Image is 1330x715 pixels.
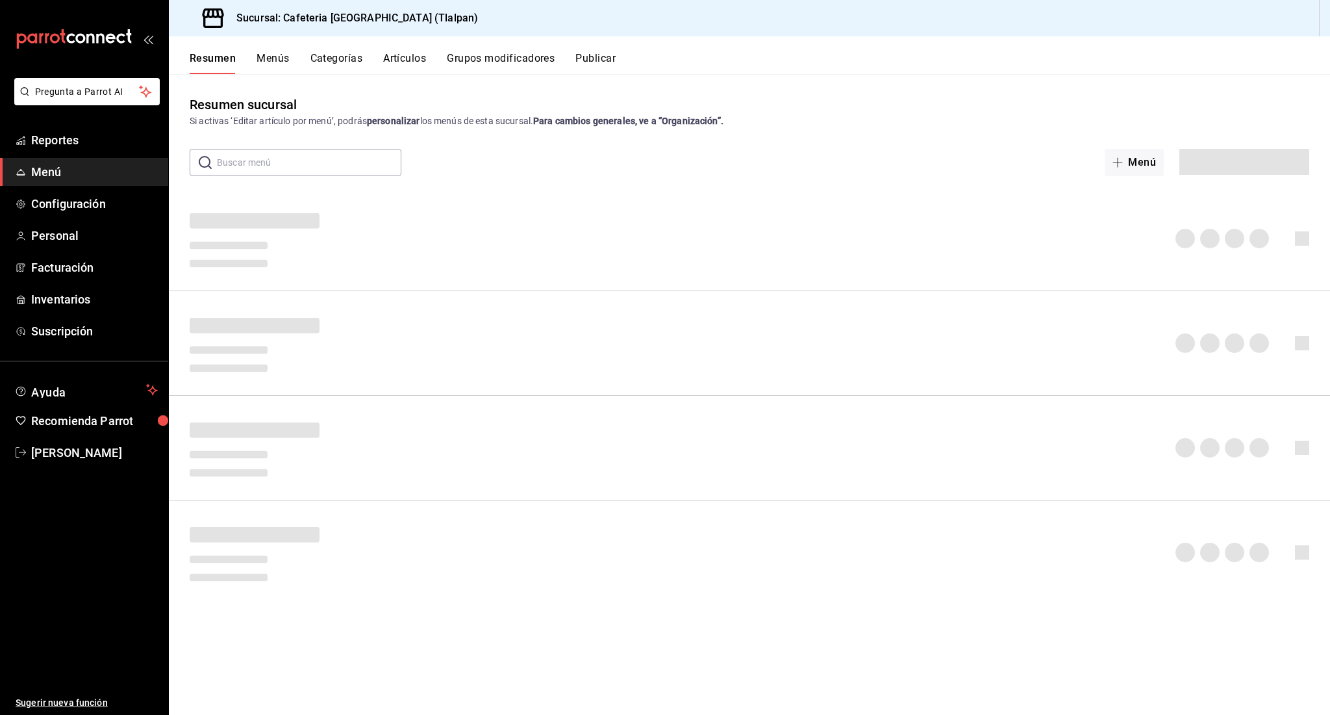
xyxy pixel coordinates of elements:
[1105,149,1164,176] button: Menú
[31,195,158,213] span: Configuración
[217,149,401,175] input: Buscar menú
[226,10,478,26] h3: Sucursal: Cafeteria [GEOGRAPHIC_DATA] (Tlalpan)
[190,52,236,74] button: Resumen
[31,259,158,276] span: Facturación
[9,94,160,108] a: Pregunta a Parrot AI
[575,52,616,74] button: Publicar
[31,291,158,308] span: Inventarios
[31,131,158,149] span: Reportes
[31,322,158,340] span: Suscripción
[190,95,297,114] div: Resumen sucursal
[31,163,158,181] span: Menú
[190,52,1330,74] div: navigation tabs
[383,52,426,74] button: Artículos
[31,444,158,461] span: [PERSON_NAME]
[31,412,158,430] span: Recomienda Parrot
[257,52,289,74] button: Menús
[14,78,160,105] button: Pregunta a Parrot AI
[143,34,153,44] button: open_drawer_menu
[447,52,555,74] button: Grupos modificadores
[16,696,158,710] span: Sugerir nueva función
[533,116,723,126] strong: Para cambios generales, ve a “Organización”.
[31,382,141,398] span: Ayuda
[190,114,1309,128] div: Si activas ‘Editar artículo por menú’, podrás los menús de esta sucursal.
[310,52,363,74] button: Categorías
[31,227,158,244] span: Personal
[35,85,140,99] span: Pregunta a Parrot AI
[367,116,420,126] strong: personalizar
